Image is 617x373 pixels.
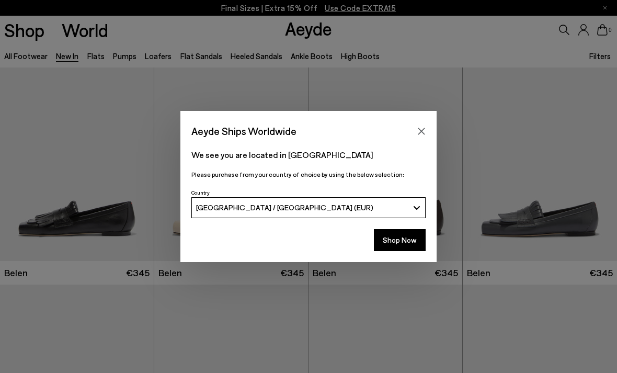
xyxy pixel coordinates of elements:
[191,149,426,161] p: We see you are located in [GEOGRAPHIC_DATA]
[414,123,429,139] button: Close
[191,189,210,196] span: Country
[196,203,373,212] span: [GEOGRAPHIC_DATA] / [GEOGRAPHIC_DATA] (EUR)
[374,229,426,251] button: Shop Now
[191,169,426,179] p: Please purchase from your country of choice by using the below selection:
[191,122,296,140] span: Aeyde Ships Worldwide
